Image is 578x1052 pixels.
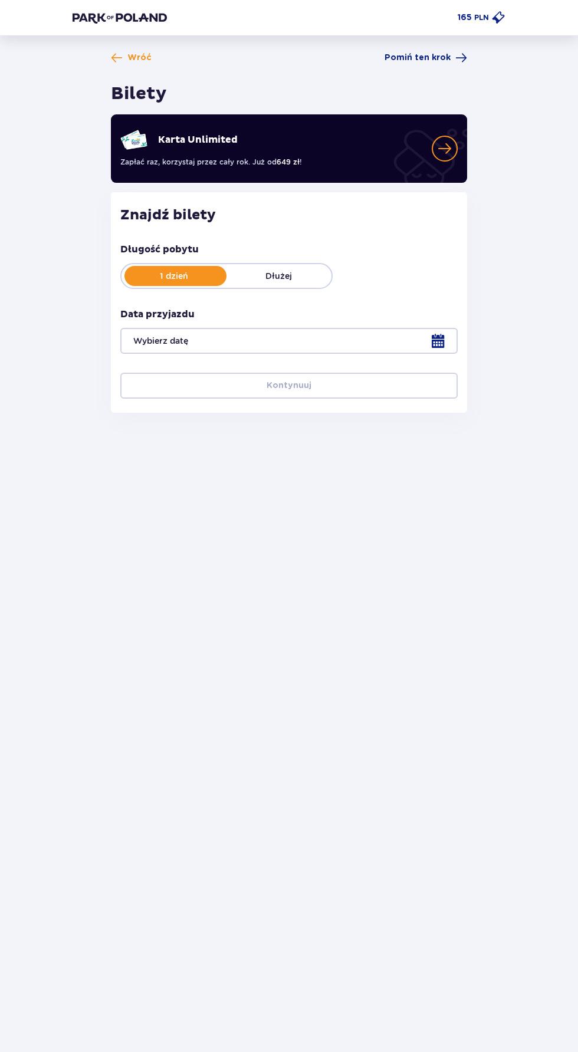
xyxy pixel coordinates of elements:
[385,52,451,64] span: Pomiń ten krok
[474,12,489,23] p: PLN
[121,270,226,282] p: 1 dzień
[120,206,458,224] h2: Znajdź bilety
[120,373,458,399] button: Kontynuuj
[111,52,152,64] a: Wróć
[127,52,152,64] span: Wróć
[458,12,472,24] p: 165
[226,270,331,282] p: Dłużej
[267,380,311,392] p: Kontynuuj
[120,243,199,256] p: Długość pobytu
[73,12,167,24] img: Park of Poland logo
[120,308,195,321] p: Data przyjazdu
[385,52,467,64] a: Pomiń ten krok
[111,83,167,105] h1: Bilety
